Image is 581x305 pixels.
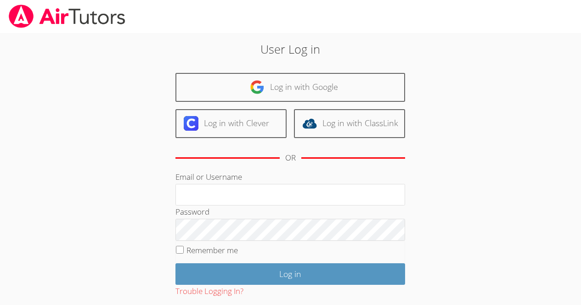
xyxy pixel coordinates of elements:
label: Password [175,206,209,217]
a: Log in with Google [175,73,405,102]
img: airtutors_banner-c4298cdbf04f3fff15de1276eac7730deb9818008684d7c2e4769d2f7ddbe033.png [8,5,126,28]
a: Log in with ClassLink [294,109,405,138]
h2: User Log in [134,40,447,58]
img: clever-logo-6eab21bc6e7a338710f1a6ff85c0baf02591cd810cc4098c63d3a4b26e2feb20.svg [184,116,198,131]
input: Log in [175,263,405,285]
button: Trouble Logging In? [175,285,243,298]
div: OR [285,151,296,165]
img: google-logo-50288ca7cdecda66e5e0955fdab243c47b7ad437acaf1139b6f446037453330a.svg [250,80,265,94]
a: Log in with Clever [175,109,287,138]
img: classlink-logo-d6bb404cc1216ec64c9a2012d9dc4662098be43eaf13dc465df04b49fa7ab582.svg [302,116,317,131]
label: Email or Username [175,172,242,182]
label: Remember me [186,245,238,255]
